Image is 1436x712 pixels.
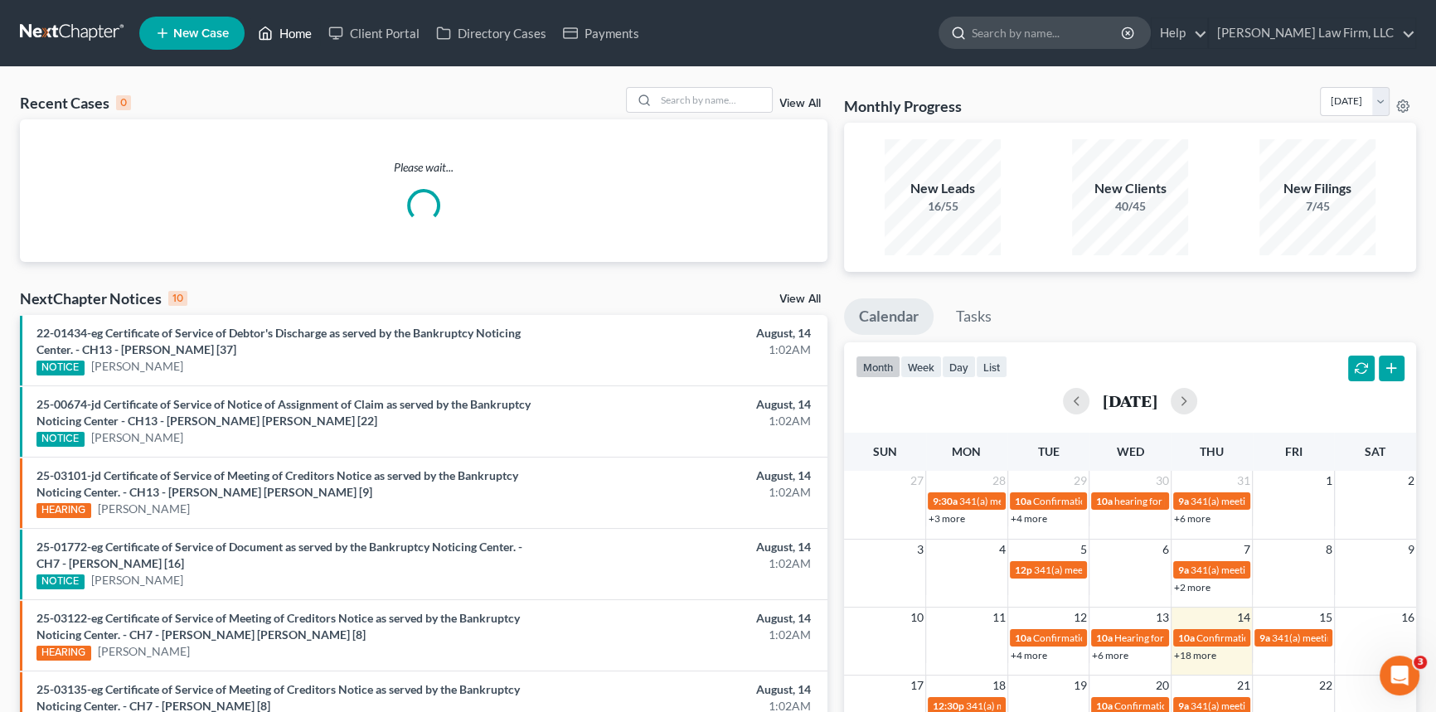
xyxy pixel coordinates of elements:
[116,95,131,110] div: 0
[91,572,183,588] a: [PERSON_NAME]
[98,643,190,660] a: [PERSON_NAME]
[1096,700,1113,712] span: 10a
[942,356,976,378] button: day
[564,610,811,627] div: August, 14
[1406,471,1416,491] span: 2
[656,88,772,112] input: Search by name...
[1033,495,1223,507] span: Confirmation Hearing for [PERSON_NAME]
[997,540,1007,559] span: 4
[1174,649,1216,661] a: +18 more
[1096,632,1113,644] span: 10a
[1324,471,1334,491] span: 1
[555,18,648,48] a: Payments
[1400,608,1416,627] span: 16
[1079,540,1089,559] span: 5
[1174,581,1210,593] a: +2 more
[36,574,85,589] div: NOTICE
[1092,649,1128,661] a: +6 more
[1191,700,1351,712] span: 341(a) meeting for [PERSON_NAME]
[1178,495,1189,507] span: 9a
[991,676,1007,695] span: 18
[1285,444,1303,458] span: Fri
[428,18,555,48] a: Directory Cases
[564,325,811,341] div: August, 14
[1178,632,1195,644] span: 10a
[1259,632,1270,644] span: 9a
[1015,632,1031,644] span: 10a
[885,179,1001,198] div: New Leads
[1154,471,1171,491] span: 30
[1259,198,1375,215] div: 7/45
[20,93,131,113] div: Recent Cases
[966,700,1126,712] span: 341(a) meeting for [PERSON_NAME]
[972,17,1123,48] input: Search by name...
[1161,540,1171,559] span: 6
[1072,471,1089,491] span: 29
[929,512,965,525] a: +3 more
[1114,700,1290,712] span: Confirmation Date for [PERSON_NAME]
[1235,608,1252,627] span: 14
[1116,444,1143,458] span: Wed
[91,429,183,446] a: [PERSON_NAME]
[976,356,1007,378] button: list
[1235,471,1252,491] span: 31
[909,471,925,491] span: 27
[1209,18,1415,48] a: [PERSON_NAME] Law Firm, LLC
[36,503,91,518] div: HEARING
[779,98,821,109] a: View All
[900,356,942,378] button: week
[1011,649,1047,661] a: +4 more
[320,18,428,48] a: Client Portal
[1380,656,1419,695] iframe: Intercom live chat
[20,288,187,308] div: NextChapter Notices
[991,608,1007,627] span: 11
[173,27,229,40] span: New Case
[1242,540,1252,559] span: 7
[1272,632,1432,644] span: 341(a) meeting for [PERSON_NAME]
[1033,632,1311,644] span: Confirmation Hearing for [PERSON_NAME] & [PERSON_NAME]
[36,468,518,499] a: 25-03101-jd Certificate of Service of Meeting of Creditors Notice as served by the Bankruptcy Not...
[1178,700,1189,712] span: 9a
[844,96,962,116] h3: Monthly Progress
[1365,444,1385,458] span: Sat
[36,397,531,428] a: 25-00674-jd Certificate of Service of Notice of Assignment of Claim as served by the Bankruptcy N...
[873,444,897,458] span: Sun
[1259,179,1375,198] div: New Filings
[36,326,521,356] a: 22-01434-eg Certificate of Service of Debtor's Discharge as served by the Bankruptcy Noticing Cen...
[564,539,811,555] div: August, 14
[1096,495,1113,507] span: 10a
[1034,564,1194,576] span: 341(a) meeting for [PERSON_NAME]
[98,501,190,517] a: [PERSON_NAME]
[20,159,827,176] p: Please wait...
[36,540,522,570] a: 25-01772-eg Certificate of Service of Document as served by the Bankruptcy Noticing Center. - CH7...
[1406,540,1416,559] span: 9
[564,681,811,698] div: August, 14
[1414,656,1427,669] span: 3
[564,396,811,413] div: August, 14
[952,444,981,458] span: Mon
[933,495,958,507] span: 9:30a
[1037,444,1059,458] span: Tue
[844,298,934,335] a: Calendar
[168,291,187,306] div: 10
[91,358,183,375] a: [PERSON_NAME]
[564,467,811,484] div: August, 14
[1235,676,1252,695] span: 21
[1154,608,1171,627] span: 13
[1072,198,1188,215] div: 40/45
[1015,495,1031,507] span: 10a
[1317,608,1334,627] span: 15
[36,432,85,447] div: NOTICE
[564,627,811,643] div: 1:02AM
[564,341,811,358] div: 1:02AM
[564,555,811,572] div: 1:02AM
[915,540,925,559] span: 3
[564,484,811,501] div: 1:02AM
[909,608,925,627] span: 10
[1011,512,1047,525] a: +4 more
[1114,495,1242,507] span: hearing for [PERSON_NAME]
[933,700,964,712] span: 12:30p
[991,471,1007,491] span: 28
[856,356,900,378] button: month
[1015,564,1032,576] span: 12p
